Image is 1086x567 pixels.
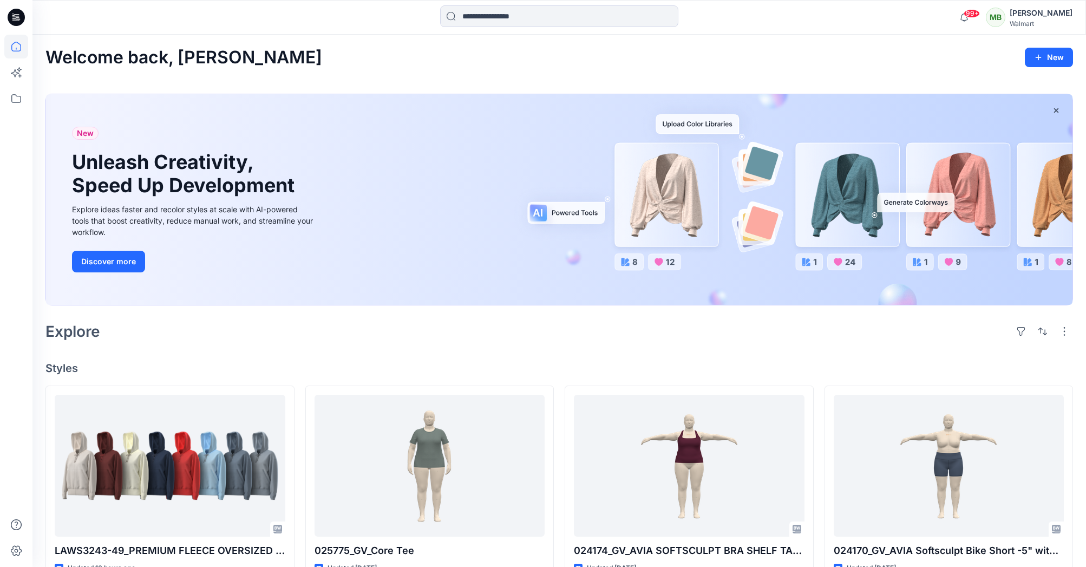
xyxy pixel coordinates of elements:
div: [PERSON_NAME] [1010,6,1072,19]
h4: Styles [45,362,1073,375]
span: New [77,127,94,140]
a: LAWS3243-49_PREMIUM FLEECE OVERSIZED ZIP HOODIE [55,395,285,537]
div: Walmart [1010,19,1072,28]
div: Explore ideas faster and recolor styles at scale with AI-powered tools that boost creativity, red... [72,204,316,238]
p: 025775_GV_Core Tee [315,543,545,558]
p: 024170_GV_AVIA Softsculpt Bike Short -5" without side pockets [834,543,1064,558]
button: Discover more [72,251,145,272]
div: MB [986,8,1005,27]
button: New [1025,48,1073,67]
h1: Unleash Creativity, Speed Up Development [72,151,299,197]
p: LAWS3243-49_PREMIUM FLEECE OVERSIZED ZIP HOODIE [55,543,285,558]
a: 024174_GV_AVIA SOFTSCULPT BRA SHELF TANK [574,395,804,537]
span: 99+ [964,9,980,18]
p: 024174_GV_AVIA SOFTSCULPT BRA SHELF TANK [574,543,804,558]
a: 025775_GV_Core Tee [315,395,545,537]
a: Discover more [72,251,316,272]
a: 024170_GV_AVIA Softsculpt Bike Short -5" without side pockets [834,395,1064,537]
h2: Explore [45,323,100,340]
h2: Welcome back, [PERSON_NAME] [45,48,322,68]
